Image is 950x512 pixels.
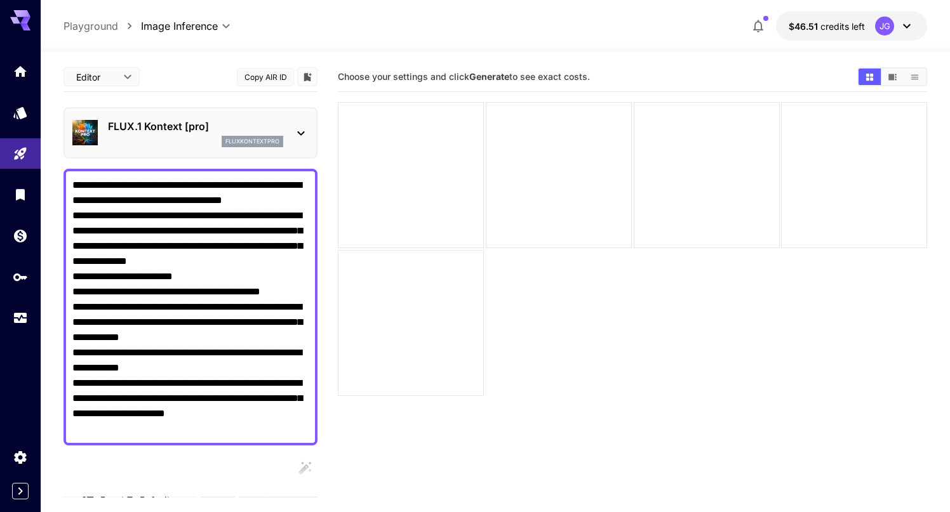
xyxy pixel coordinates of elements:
[237,68,294,86] button: Copy AIR ID
[904,69,926,85] button: Show images in list view
[13,228,28,244] div: Wallet
[13,146,28,162] div: Playground
[857,67,927,86] div: Show images in grid viewShow images in video viewShow images in list view
[13,187,28,202] div: Library
[64,18,141,34] nav: breadcrumb
[13,105,28,121] div: Models
[13,269,28,285] div: API Keys
[13,449,28,465] div: Settings
[12,483,29,499] button: Expand sidebar
[72,114,309,152] div: FLUX.1 Kontext [pro]fluxkontextpro
[225,137,279,146] p: fluxkontextpro
[13,63,28,79] div: Home
[64,18,118,34] a: Playground
[859,69,881,85] button: Show images in grid view
[302,69,313,84] button: Add to library
[875,16,894,36] div: JG
[108,119,283,134] p: FLUX.1 Kontext [pro]
[776,11,927,41] button: $46.5057JG
[141,18,218,34] span: Image Inference
[789,21,820,32] span: $46.51
[789,20,865,33] div: $46.5057
[881,69,904,85] button: Show images in video view
[469,71,509,82] b: Generate
[338,71,590,82] span: Choose your settings and click to see exact costs.
[820,21,865,32] span: credits left
[13,310,28,326] div: Usage
[76,70,116,84] span: Editor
